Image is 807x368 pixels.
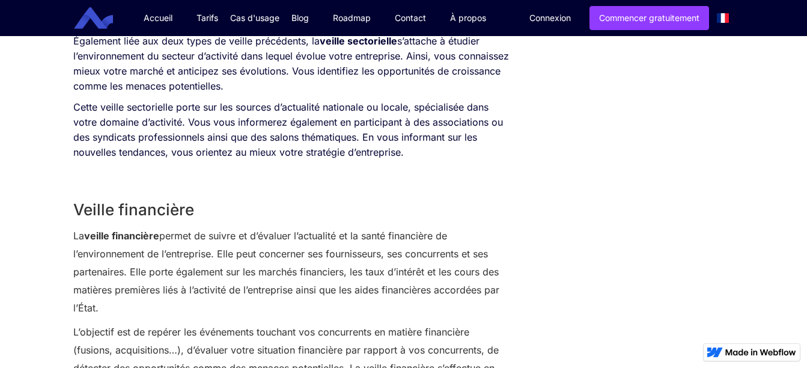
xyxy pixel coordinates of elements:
[520,7,580,29] a: Connexion
[73,166,510,181] p: ‍
[73,199,510,221] h2: Veille financière
[83,7,122,29] a: home
[589,6,709,30] a: Commencer gratuitement
[230,12,279,24] div: Cas d'usage
[725,349,796,356] img: Made in Webflow
[84,230,159,242] strong: veille financière
[320,35,397,47] strong: veille sectorielle
[73,227,510,317] p: La permet de suivre et d’évaluer l’actualité et la santé financière de l’environnement de l’entre...
[73,34,510,94] p: Également liée aux deux types de veille précédents, la s’attache à étudier l’environnement du sec...
[73,100,510,160] p: Cette veille sectorielle porte sur les sources d’actualité nationale ou locale, spécialisée dans ...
